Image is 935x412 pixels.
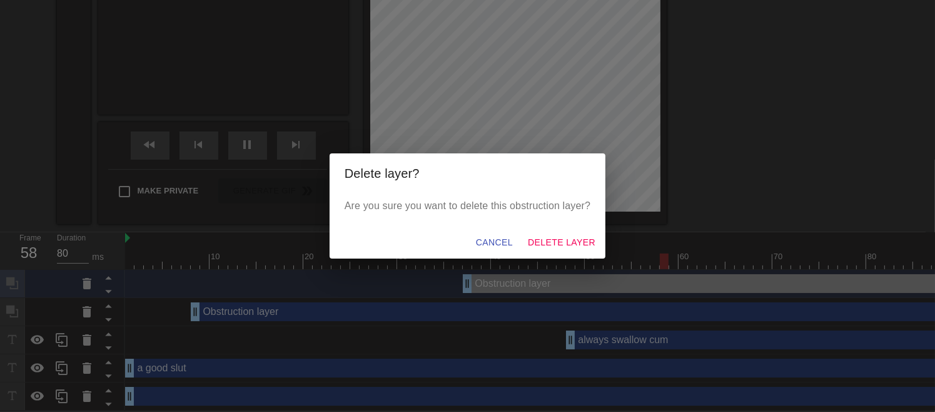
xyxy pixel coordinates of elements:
button: Delete Layer [523,231,600,254]
button: Cancel [471,231,518,254]
span: Cancel [476,235,513,250]
span: Delete Layer [528,235,595,250]
h2: Delete layer? [345,163,590,183]
p: Are you sure you want to delete this obstruction layer? [345,198,590,214]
